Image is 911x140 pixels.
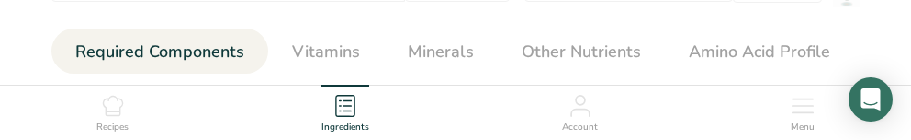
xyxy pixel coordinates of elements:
[562,86,598,135] a: Account
[96,121,129,134] span: Recipes
[75,40,244,64] span: Required Components
[321,86,369,135] a: Ingredients
[562,121,598,134] span: Account
[791,121,815,134] span: Menu
[689,40,830,64] span: Amino Acid Profile
[408,40,474,64] span: Minerals
[96,86,129,135] a: Recipes
[522,40,641,64] span: Other Nutrients
[321,121,369,134] span: Ingredients
[292,40,360,64] span: Vitamins
[849,77,893,122] div: Open Intercom Messenger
